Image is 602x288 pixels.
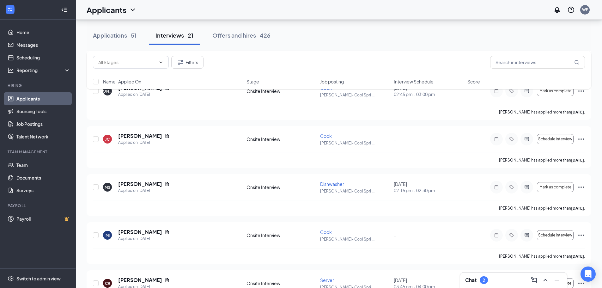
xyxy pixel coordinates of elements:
h5: [PERSON_NAME] [118,277,162,284]
svg: Tag [508,185,515,190]
span: - [394,136,396,142]
button: Minimize [552,275,562,285]
span: 02:15 pm - 02:30 pm [394,187,464,193]
svg: ActiveChat [523,185,531,190]
a: Talent Network [16,130,70,143]
a: Applicants [16,92,70,105]
svg: WorkstreamLogo [7,6,13,13]
svg: ChevronDown [158,60,163,65]
button: Schedule interview [537,134,574,144]
span: Server [320,277,334,283]
b: [DATE] [571,158,584,162]
div: Onsite Interview [246,232,316,238]
div: Onsite Interview [246,136,316,142]
span: Stage [246,78,259,85]
p: [PERSON_NAME] has applied more than . [499,157,585,163]
div: Hiring [8,83,69,88]
button: Mark as complete [537,182,574,192]
div: Offers and hires · 426 [212,31,271,39]
svg: Document [165,133,170,138]
p: [PERSON_NAME] has applied more than . [499,205,585,211]
span: Schedule interview [538,137,572,141]
svg: Ellipses [577,231,585,239]
div: Switch to admin view [16,275,61,282]
div: WF [582,7,588,12]
h1: Applicants [87,4,126,15]
svg: ChevronUp [542,276,549,284]
div: Team Management [8,149,69,155]
span: Dishwasher [320,181,344,187]
b: [DATE] [571,206,584,211]
b: [DATE] [571,254,584,259]
span: Cook [320,229,332,235]
svg: ActiveChat [523,233,531,238]
p: [PERSON_NAME]- Cool Spri ... [320,188,390,194]
div: 2 [483,278,485,283]
a: Documents [16,171,70,184]
span: Job posting [320,78,344,85]
p: [PERSON_NAME]- Cool Spri ... [320,140,390,146]
div: Applied on [DATE] [118,187,170,194]
a: PayrollCrown [16,212,70,225]
svg: Ellipses [577,279,585,287]
a: Job Postings [16,118,70,130]
svg: Filter [177,58,184,66]
span: Mark as complete [539,185,571,189]
p: [PERSON_NAME] has applied more than . [499,254,585,259]
svg: Note [493,185,500,190]
h5: [PERSON_NAME] [118,229,162,236]
svg: Collapse [61,7,67,13]
p: [PERSON_NAME]- Cool Spri ... [320,236,390,242]
svg: Minimize [553,276,561,284]
input: All Stages [98,59,156,66]
div: Applied on [DATE] [118,236,170,242]
h5: [PERSON_NAME] [118,181,162,187]
input: Search in interviews [490,56,585,69]
div: MI [106,233,110,238]
a: Surveys [16,184,70,197]
div: Interviews · 21 [155,31,193,39]
div: Onsite Interview [246,184,316,190]
svg: Analysis [8,67,14,73]
a: Scheduling [16,51,70,64]
p: [PERSON_NAME] has applied more than . [499,109,585,115]
svg: Note [493,233,500,238]
a: Team [16,159,70,171]
div: Payroll [8,203,69,208]
svg: Tag [508,137,515,142]
svg: Document [165,278,170,283]
div: Onsite Interview [246,280,316,286]
h5: [PERSON_NAME] [118,132,162,139]
div: CR [105,281,110,286]
svg: ChevronDown [129,6,137,14]
button: Schedule interview [537,230,574,240]
svg: QuestionInfo [567,6,575,14]
b: [DATE] [571,110,584,114]
div: Applied on [DATE] [118,139,170,146]
svg: Ellipses [577,183,585,191]
svg: Note [493,137,500,142]
svg: MagnifyingGlass [574,60,579,65]
svg: Ellipses [577,135,585,143]
button: ChevronUp [540,275,550,285]
span: Schedule interview [538,233,572,237]
div: Open Intercom Messenger [581,267,596,282]
a: Messages [16,39,70,51]
svg: Document [165,181,170,187]
svg: ActiveChat [523,137,531,142]
svg: Tag [508,233,515,238]
div: [DATE] [394,181,464,193]
button: Filter Filters [171,56,204,69]
div: Applications · 51 [93,31,137,39]
svg: Settings [8,275,14,282]
span: Score [467,78,480,85]
span: - [394,232,396,238]
button: ComposeMessage [529,275,539,285]
a: Home [16,26,70,39]
div: MS [105,185,110,190]
div: JC [105,137,110,142]
svg: Notifications [553,6,561,14]
svg: ComposeMessage [530,276,538,284]
a: Sourcing Tools [16,105,70,118]
svg: Document [165,230,170,235]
